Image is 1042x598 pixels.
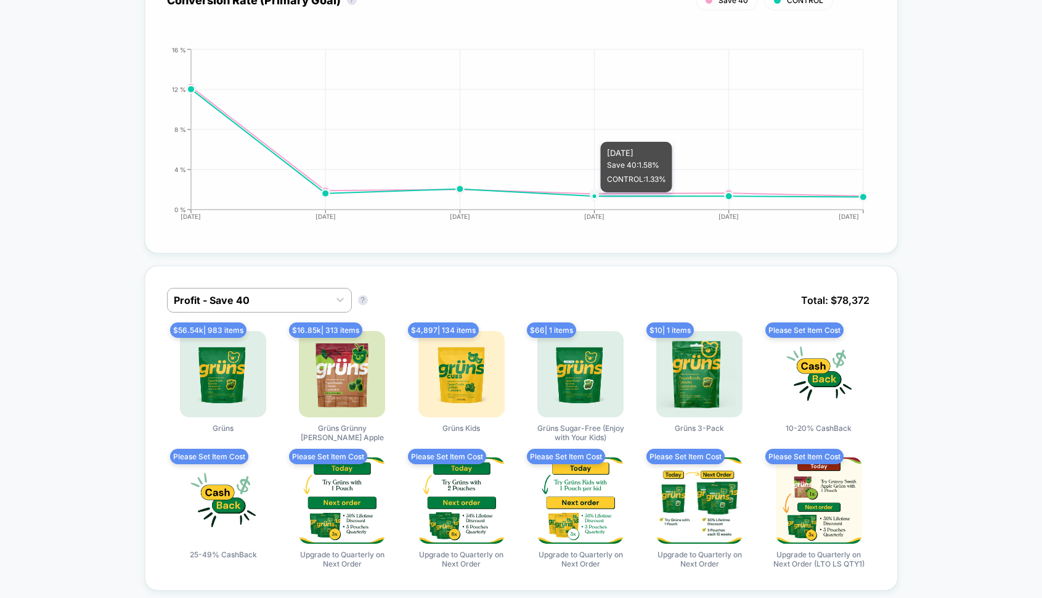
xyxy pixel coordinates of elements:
img: Upgrade to Quarterly on Next Order [418,457,505,544]
span: Please Set Item Cost [646,449,725,464]
span: Please Set Item Cost [289,449,367,464]
button: ? [358,295,368,305]
span: Please Set Item Cost [408,449,486,464]
span: Grüns 3-Pack [675,424,724,433]
img: Upgrade to Quarterly on Next Order [656,457,743,544]
img: Grüns Kids [418,331,505,417]
span: Upgrade to Quarterly on Next Order (LTO LS QTY1) [773,550,865,568]
img: Grüns [180,331,266,417]
tspan: 4 % [174,166,186,173]
tspan: [DATE] [584,213,604,220]
tspan: [DATE] [450,213,470,220]
tspan: 12 % [172,86,186,93]
span: $ 16.85k | 313 items [289,322,362,338]
span: Please Set Item Cost [527,449,605,464]
span: $ 10 | 1 items [646,322,694,338]
span: $ 4,897 | 134 items [408,322,479,338]
span: Upgrade to Quarterly on Next Order [415,550,508,568]
tspan: [DATE] [181,213,201,220]
tspan: [DATE] [718,213,739,220]
tspan: 0 % [174,206,186,213]
span: 10-20% CashBack [786,424,852,433]
img: Upgrade to Quarterly on Next Order (LTO LS QTY1) [776,457,862,544]
span: Please Set Item Cost [765,449,844,464]
img: Grüns Grünny Smith Apple [299,331,385,417]
span: Grüns Kids [442,424,480,433]
tspan: [DATE] [839,213,859,220]
tspan: [DATE] [315,213,336,220]
img: 10-20% CashBack [776,331,862,417]
span: Grüns Grünny [PERSON_NAME] Apple [296,424,388,442]
span: Grüns Sugar-Free (Enjoy with Your Kids) [534,424,627,442]
span: Please Set Item Cost [765,322,844,338]
span: $ 56.54k | 983 items [170,322,246,338]
img: Upgrade to Quarterly on Next Order [537,457,624,544]
img: Grüns 3-Pack [656,331,743,417]
span: 25-49% CashBack [190,550,257,559]
span: Please Set Item Cost [170,449,248,464]
img: Upgrade to Quarterly on Next Order [299,457,385,544]
tspan: 8 % [174,126,186,133]
img: Grüns Sugar-Free (Enjoy with Your Kids) [537,331,624,417]
span: Total: $ 78,372 [795,288,876,313]
div: CONVERSION_RATE [155,46,863,231]
tspan: 16 % [172,46,186,54]
span: Upgrade to Quarterly on Next Order [653,550,746,568]
span: Grüns [213,424,234,433]
span: Upgrade to Quarterly on Next Order [534,550,627,568]
span: $ 66 | 1 items [527,322,576,338]
span: Upgrade to Quarterly on Next Order [296,550,388,568]
img: 25-49% CashBack [180,457,266,544]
